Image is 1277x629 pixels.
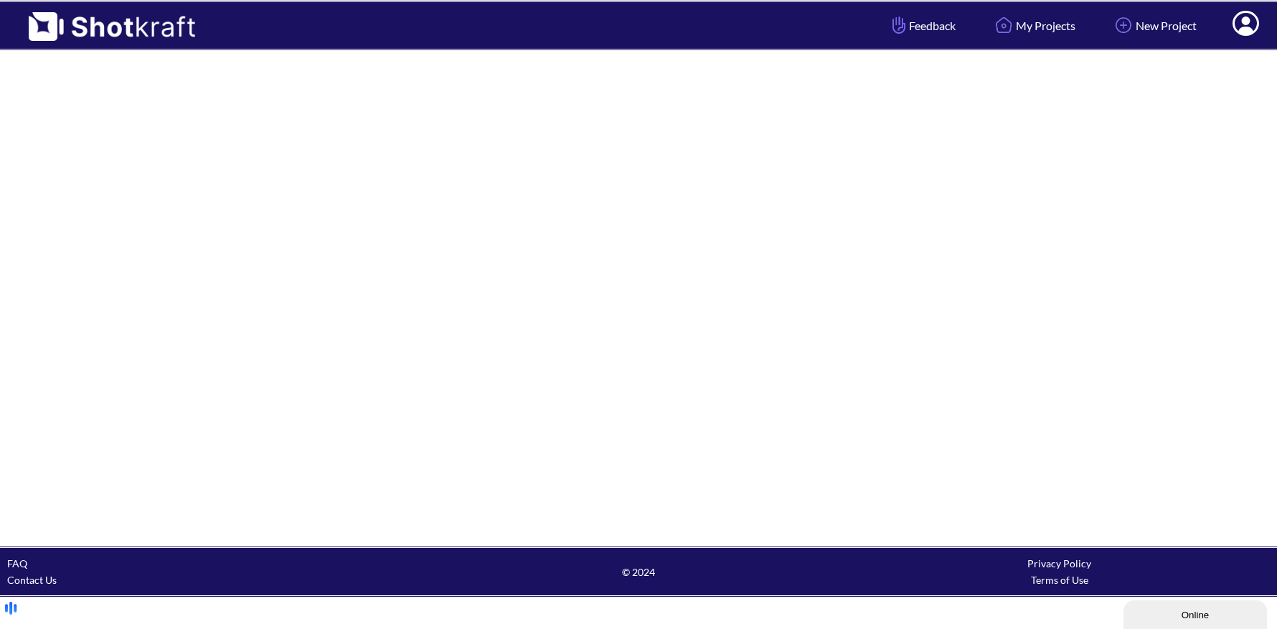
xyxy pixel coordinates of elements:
[7,574,57,586] a: Contact Us
[849,555,1270,572] div: Privacy Policy
[1111,13,1136,37] img: Add Icon
[889,13,909,37] img: Hand Icon
[1123,597,1270,629] iframe: chat widget
[991,13,1016,37] img: Home Icon
[1101,6,1207,44] a: New Project
[889,17,956,34] span: Feedback
[849,572,1270,588] div: Terms of Use
[428,564,849,580] span: © 2024
[7,557,27,569] a: FAQ
[981,6,1086,44] a: My Projects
